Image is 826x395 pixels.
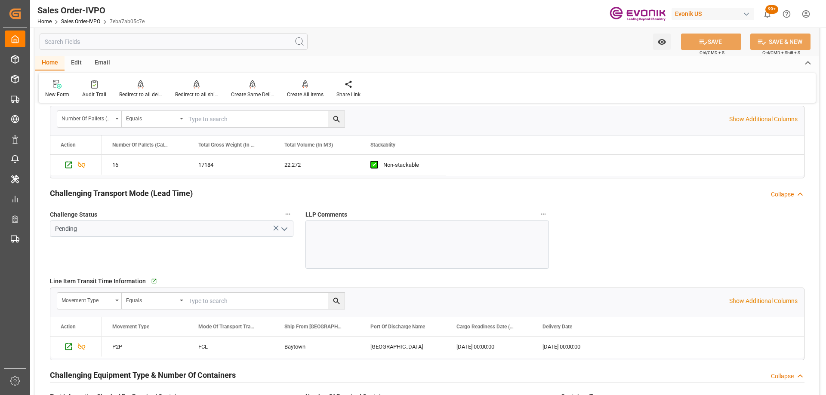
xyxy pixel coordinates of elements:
div: Evonik US [672,8,754,20]
span: Line Item Transit Time Information [50,277,146,286]
div: Create Same Delivery Date [231,91,274,98]
span: Stackablity [370,142,395,148]
div: Action [61,142,76,148]
span: Cargo Readiness Date (Shipping Date) [456,324,514,330]
input: Search Fields [40,34,308,50]
div: [DATE] 00:00:00 [446,337,532,357]
button: search button [328,111,345,127]
div: Collapse [771,190,794,199]
span: 99+ [765,5,778,14]
div: [GEOGRAPHIC_DATA] [360,337,446,357]
span: Total Volume (In M3) [284,142,333,148]
span: LLP Comments [305,210,347,219]
img: Evonik-brand-mark-Deep-Purple-RGB.jpeg_1700498283.jpeg [610,6,666,21]
span: Total Gross Weight (In KG) [198,142,256,148]
div: Baytown [274,337,360,357]
div: 17184 [188,155,274,175]
button: open menu [653,34,671,50]
div: FCL [188,337,274,357]
button: open menu [57,111,122,127]
div: Home [35,56,65,70]
div: Press SPACE to select this row. [102,337,618,357]
div: Equals [126,294,177,304]
button: open menu [57,293,122,309]
div: Press SPACE to select this row. [102,155,446,175]
div: Edit [65,56,88,70]
span: Delivery Date [542,324,572,330]
button: SAVE & NEW [750,34,811,50]
div: Press SPACE to select this row. [50,155,102,175]
div: Share Link [336,91,361,98]
div: Email [88,56,117,70]
div: 22.272 [274,155,360,175]
button: open menu [122,111,186,127]
div: Non-stackable [383,155,436,175]
button: show 100 new notifications [758,4,777,24]
div: Movement Type [62,294,112,304]
span: Port Of Discharge Name [370,324,425,330]
span: Mode Of Transport Translation [198,324,256,330]
input: Type to search [186,293,345,309]
span: Movement Type [112,324,149,330]
button: search button [328,293,345,309]
div: Redirect to all deliveries [119,91,162,98]
h2: Challenging Equipment Type & Number Of Containers [50,369,236,381]
div: Create All Items [287,91,324,98]
div: 16 [102,155,188,175]
button: open menu [277,222,290,236]
div: Collapse [771,372,794,381]
span: Ship From [GEOGRAPHIC_DATA] [284,324,342,330]
span: Ctrl/CMD + Shift + S [762,49,800,56]
button: SAVE [681,34,741,50]
button: Evonik US [672,6,758,22]
div: Audit Trail [82,91,106,98]
span: Challenge Status [50,210,97,219]
a: Sales Order-IVPO [61,18,100,24]
div: Equals [126,113,177,122]
div: New Form [45,91,69,98]
div: Number Of Pallets (Calculated) [62,113,112,122]
div: Sales Order-IVPO [37,4,145,17]
span: Number Of Pallets (Calculated) [112,142,170,148]
input: Type to search [186,111,345,127]
p: Show Additional Columns [729,297,798,306]
span: Ctrl/CMD + S [700,49,724,56]
button: LLP Comments [538,208,549,220]
a: Home [37,18,52,24]
div: [DATE] 00:00:00 [532,337,618,357]
div: Action [61,324,76,330]
div: Redirect to all shipments [175,91,218,98]
h2: Challenging Transport Mode (Lead Time) [50,187,193,199]
div: Press SPACE to select this row. [50,337,102,357]
p: Show Additional Columns [729,115,798,124]
button: Help Center [777,4,796,24]
button: Challenge Status [282,208,293,220]
div: P2P [102,337,188,357]
button: open menu [122,293,186,309]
